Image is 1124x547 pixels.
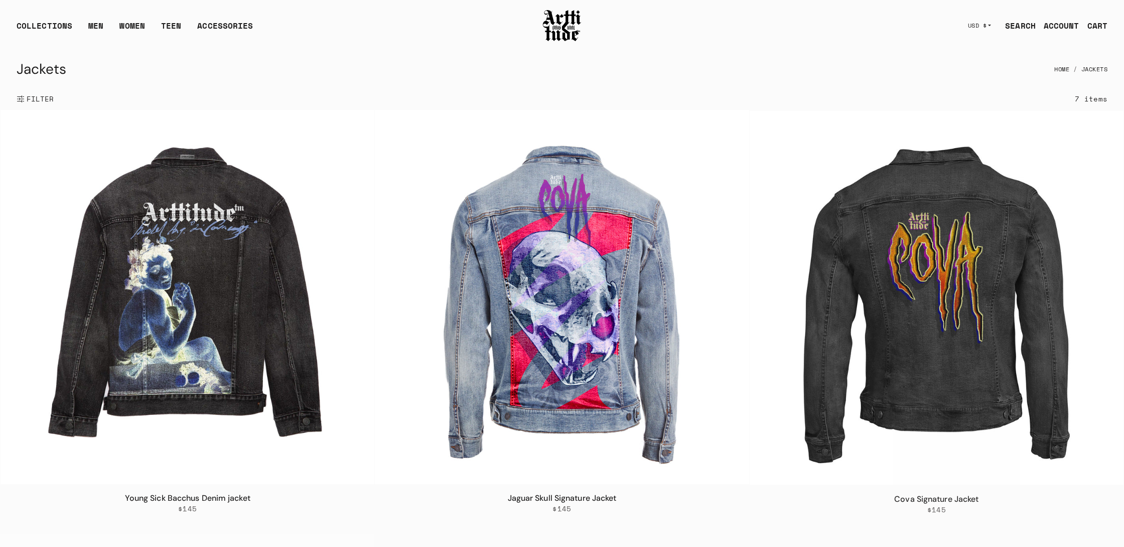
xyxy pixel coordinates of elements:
a: ACCOUNT [1036,16,1079,36]
a: SEARCH [997,16,1036,36]
span: $145 [927,505,946,514]
img: Cova Signature Jacket [750,111,1123,485]
span: FILTER [25,94,54,104]
img: Jaguar Skull Signature Jacket [375,110,749,484]
span: $145 [552,504,571,513]
h1: Jackets [17,57,66,81]
a: WOMEN [119,20,145,40]
a: TEEN [161,20,181,40]
a: Cova Signature JacketCova Signature Jacket [750,111,1123,485]
a: Young Sick Bacchus Denim jacket [125,493,250,503]
a: Home [1054,58,1069,80]
img: Arttitude [542,9,582,43]
ul: Main navigation [9,20,261,40]
a: MEN [88,20,103,40]
img: Young Sick Bacchus Denim jacket [1,110,374,484]
a: Cova Signature Jacket [894,494,978,504]
div: COLLECTIONS [17,20,72,40]
a: Young Sick Bacchus Denim jacketYoung Sick Bacchus Denim jacket [1,110,374,484]
div: CART [1087,20,1107,32]
a: Jaguar Skull Signature JacketJaguar Skull Signature Jacket [375,110,749,484]
div: 7 items [1075,93,1107,104]
div: ACCESSORIES [197,20,253,40]
span: USD $ [968,22,987,30]
a: Open cart [1079,16,1107,36]
li: Jackets [1069,58,1107,80]
a: Jaguar Skull Signature Jacket [508,493,617,503]
span: $145 [178,504,197,513]
button: USD $ [962,15,998,37]
button: Show filters [17,88,54,110]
